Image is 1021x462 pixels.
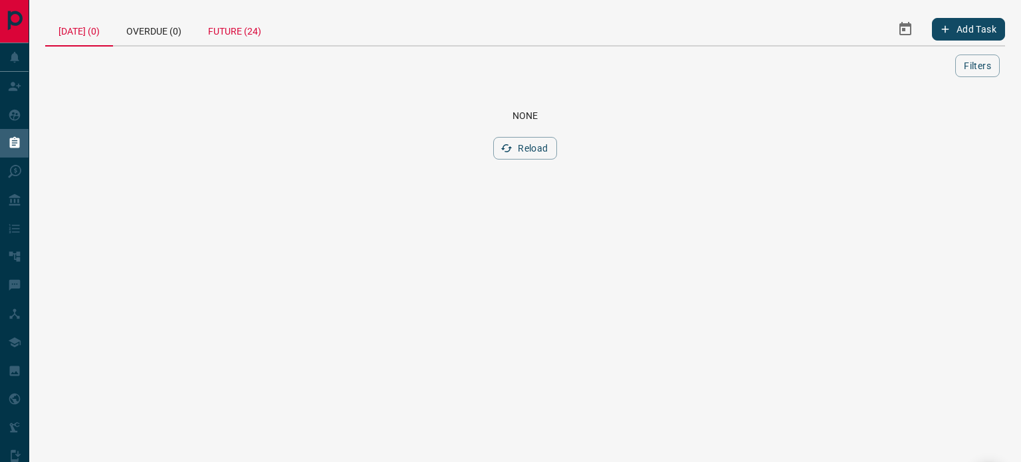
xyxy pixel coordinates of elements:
[493,137,556,160] button: Reload
[45,13,113,47] div: [DATE] (0)
[889,13,921,45] button: Select Date Range
[113,13,195,45] div: Overdue (0)
[955,55,1000,77] button: Filters
[195,13,275,45] div: Future (24)
[932,18,1005,41] button: Add Task
[61,110,989,121] div: None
